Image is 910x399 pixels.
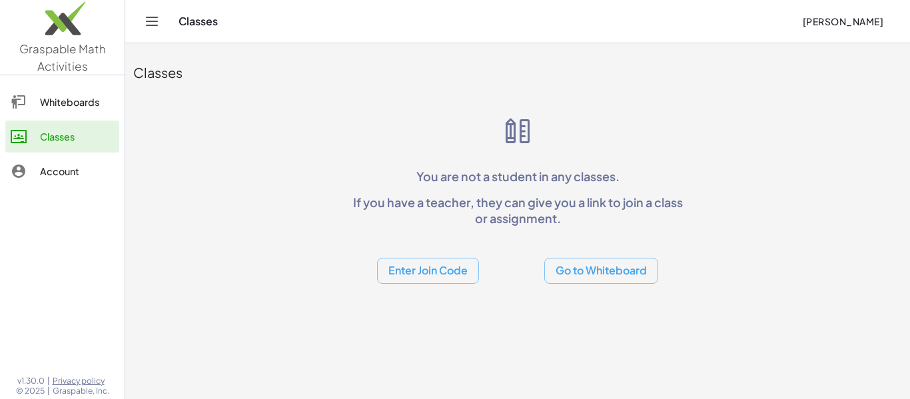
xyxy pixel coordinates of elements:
a: Classes [5,121,119,153]
button: Toggle navigation [141,11,163,32]
span: Graspable Math Activities [19,41,106,73]
a: Account [5,155,119,187]
span: v1.30.0 [17,376,45,386]
span: | [47,376,50,386]
span: [PERSON_NAME] [802,15,883,27]
div: Classes [40,129,114,145]
button: [PERSON_NAME] [791,9,894,33]
span: Graspable, Inc. [53,386,109,396]
span: © 2025 [16,386,45,396]
p: If you have a teacher, they can give you a link to join a class or assignment. [347,195,688,226]
div: Classes [133,63,902,82]
span: | [47,386,50,396]
a: Whiteboards [5,86,119,118]
button: Enter Join Code [377,258,479,284]
a: Privacy policy [53,376,109,386]
div: Whiteboards [40,94,114,110]
button: Go to Whiteboard [544,258,658,284]
p: You are not a student in any classes. [347,169,688,184]
div: Account [40,163,114,179]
